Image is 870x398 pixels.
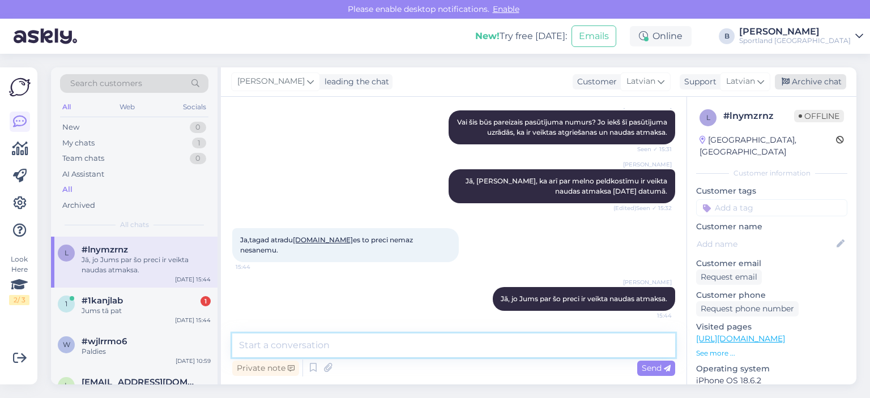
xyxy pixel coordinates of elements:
div: All [60,100,73,114]
span: l [65,381,69,390]
span: [PERSON_NAME] [237,75,305,88]
div: Customer [573,76,617,88]
div: B [719,28,735,44]
span: Jā, [PERSON_NAME], ka arī par melno peldkostīmu ir veikta naudas atmaksa [DATE] datumā. [466,177,669,195]
p: Visited pages [696,321,847,333]
p: Customer email [696,258,847,269]
span: Offline [794,110,844,122]
span: [PERSON_NAME] [623,160,672,169]
span: 1 [65,299,67,308]
span: [PERSON_NAME] [623,278,672,286]
div: All [62,184,72,195]
span: Send [642,363,671,373]
span: Jā, jo Jums par šo preci ir veikta naudas atmaksa. [501,294,667,303]
div: My chats [62,138,95,149]
div: Archived [62,200,95,211]
div: [DATE] 15:44 [175,316,211,324]
input: Add name [697,238,834,250]
button: Emails [572,25,616,47]
span: l [706,113,710,122]
div: Team chats [62,153,104,164]
div: Paldies [82,346,211,357]
div: [GEOGRAPHIC_DATA], [GEOGRAPHIC_DATA] [700,134,836,158]
p: iPhone OS 18.6.2 [696,375,847,387]
div: # lnymzrnz [723,109,794,123]
a: [PERSON_NAME]Sportland [GEOGRAPHIC_DATA] [739,27,863,45]
span: 15:44 [629,311,672,320]
p: Customer phone [696,289,847,301]
div: Socials [181,100,208,114]
div: [DATE] 15:44 [175,275,211,284]
span: #1kanjlab [82,296,123,306]
div: New [62,122,79,133]
div: Support [680,76,717,88]
div: leading the chat [320,76,389,88]
div: AI Assistant [62,169,104,180]
div: Archive chat [775,74,846,89]
div: [PERSON_NAME] [739,27,851,36]
span: Latvian [726,75,755,88]
div: Look Here [9,254,29,305]
span: l [65,249,69,257]
span: 15:44 [236,263,278,271]
div: Jā, jo Jums par šo preci ir veikta naudas atmaksa. [82,255,211,275]
a: [URL][DOMAIN_NAME] [696,333,785,344]
span: Latvian [626,75,655,88]
img: Askly Logo [9,76,31,98]
div: Try free [DATE]: [475,29,567,43]
div: Online [630,26,692,46]
b: New! [475,31,500,41]
div: Request phone number [696,301,799,316]
span: (Edited) Seen ✓ 15:32 [613,204,672,212]
p: Customer tags [696,185,847,197]
div: [DATE] 10:59 [176,357,211,365]
span: Ja,tagad atradu es to preci nemaz nesanemu. [240,236,415,254]
div: 1 [201,296,211,306]
div: 0 [190,153,206,164]
span: labirints3@inbox.lv [82,377,199,387]
span: w [63,340,70,349]
span: Enable [489,4,523,14]
div: Private note [232,361,299,376]
div: 1 [192,138,206,149]
div: Request email [696,269,762,285]
p: See more ... [696,348,847,358]
p: Customer name [696,221,847,233]
div: 0 [190,122,206,133]
p: Operating system [696,363,847,375]
span: Search customers [70,78,142,89]
a: [DOMAIN_NAME] [293,236,353,244]
span: Vai šis būs pareizais pasūtījuma numurs? Jo iekš šī pasūtījuma uzrādās, ka ir veiktas atgriešanas... [457,118,669,136]
input: Add a tag [696,199,847,216]
span: #lnymzrnz [82,245,128,255]
span: All chats [120,220,149,230]
span: Seen ✓ 15:31 [629,145,672,153]
div: Sportland [GEOGRAPHIC_DATA] [739,36,851,45]
div: Web [117,100,137,114]
div: Jums tā pat [82,306,211,316]
div: 2 / 3 [9,295,29,305]
div: Customer information [696,168,847,178]
span: #wjlrrmo6 [82,336,127,346]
